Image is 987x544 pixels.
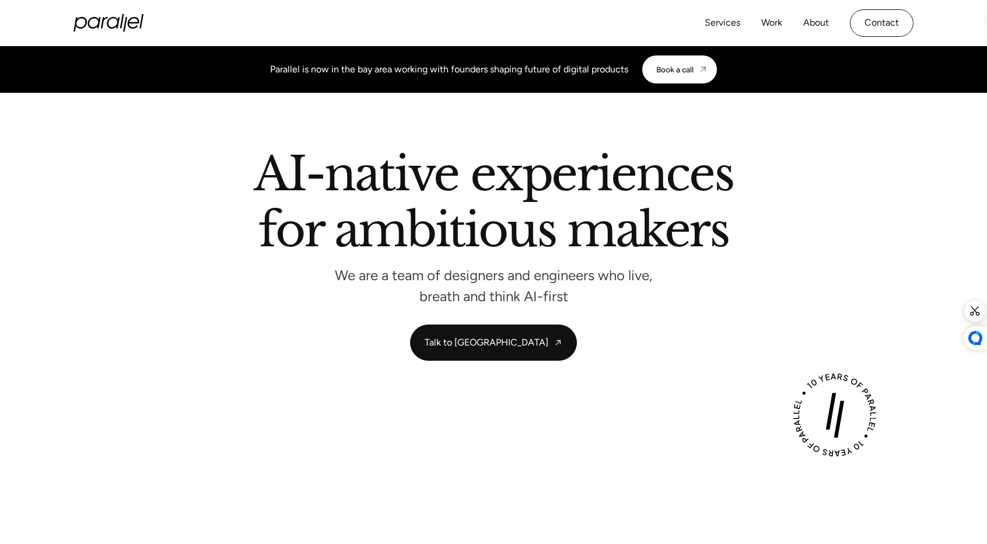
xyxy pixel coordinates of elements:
a: home [73,14,143,32]
h2: AI-native experiences for ambitious makers [161,151,826,258]
p: We are a team of designers and engineers who live, breath and think AI-first [318,270,668,301]
div: Parallel is now in the bay area working with founders shaping future of digital products [270,62,628,76]
div: Book a call [656,65,694,74]
a: Work [761,15,782,32]
a: Book a call [642,55,717,83]
a: About [803,15,829,32]
img: CTA arrow image [698,65,708,74]
a: Contact [850,9,914,37]
a: Services [705,15,740,32]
